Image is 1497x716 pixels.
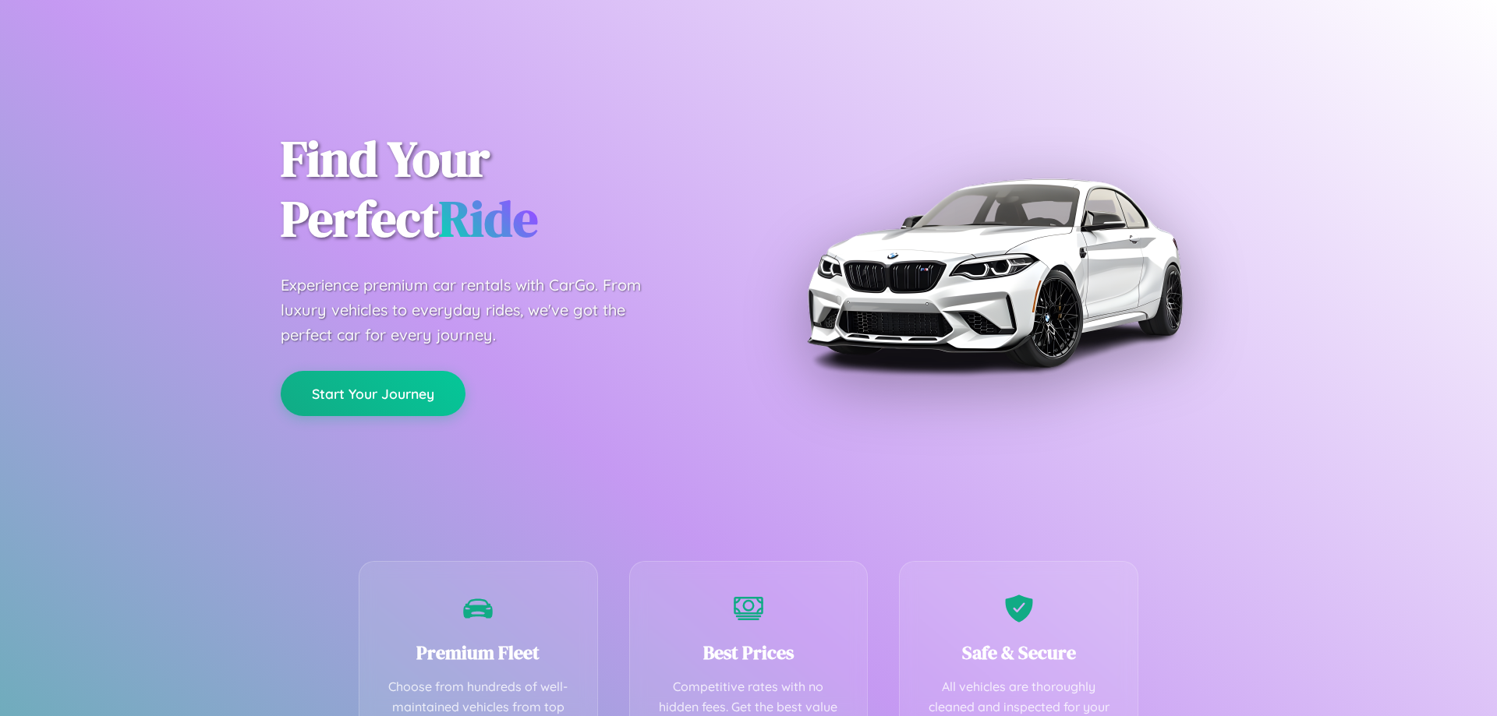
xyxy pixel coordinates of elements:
[281,371,465,416] button: Start Your Journey
[281,129,725,249] h1: Find Your Perfect
[281,273,671,347] p: Experience premium car rentals with CarGo. From luxury vehicles to everyday rides, we've got the ...
[653,640,844,665] h3: Best Prices
[439,185,538,252] span: Ride
[799,78,1189,467] img: Premium BMW car rental vehicle
[923,640,1114,665] h3: Safe & Secure
[383,640,574,665] h3: Premium Fleet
